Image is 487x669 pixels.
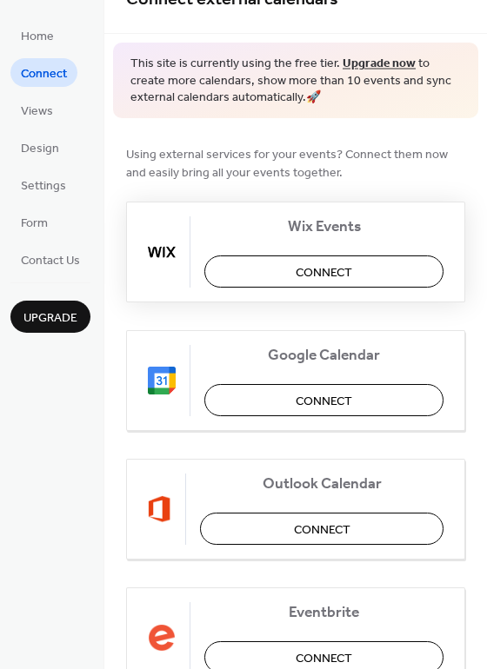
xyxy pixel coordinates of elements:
[10,133,70,162] a: Design
[200,474,444,493] span: Outlook Calendar
[10,245,90,274] a: Contact Us
[148,624,176,652] img: eventbrite
[21,140,59,158] span: Design
[296,649,352,667] span: Connect
[21,28,54,46] span: Home
[296,263,352,282] span: Connect
[21,103,53,121] span: Views
[343,52,416,76] a: Upgrade now
[23,309,77,328] span: Upgrade
[10,96,63,124] a: Views
[130,56,461,107] span: This site is currently using the free tier. to create more calendars, show more than 10 events an...
[10,21,64,50] a: Home
[126,145,465,182] span: Using external services for your events? Connect them now and easily bring all your events together.
[204,346,444,364] span: Google Calendar
[148,367,176,394] img: google
[21,177,66,195] span: Settings
[21,65,67,83] span: Connect
[10,208,58,236] a: Form
[204,217,444,235] span: Wix Events
[21,215,48,233] span: Form
[10,58,77,87] a: Connect
[21,252,80,270] span: Contact Us
[294,520,350,539] span: Connect
[204,255,444,288] button: Connect
[148,238,176,266] img: wix
[200,513,444,545] button: Connect
[10,301,90,333] button: Upgrade
[204,603,444,621] span: Eventbrite
[10,170,77,199] a: Settings
[296,392,352,410] span: Connect
[148,495,171,523] img: outlook
[204,384,444,416] button: Connect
